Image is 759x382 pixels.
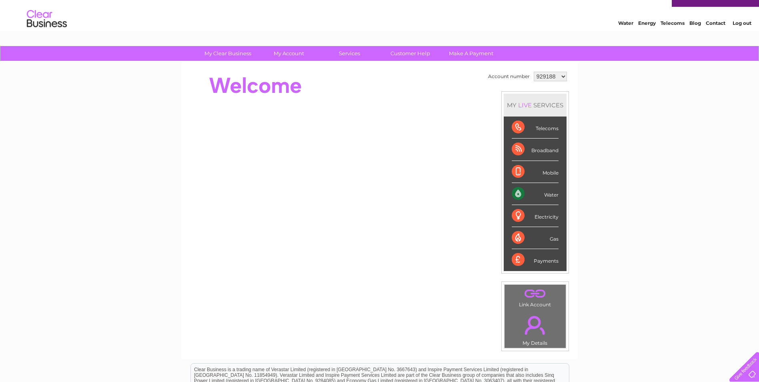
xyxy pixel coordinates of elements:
[706,34,725,40] a: Contact
[689,34,701,40] a: Blog
[733,34,751,40] a: Log out
[504,94,567,117] div: MY SERVICES
[512,227,559,249] div: Gas
[507,311,564,339] a: .
[608,4,663,14] a: 0333 014 3131
[618,34,633,40] a: Water
[507,287,564,301] a: .
[377,46,443,61] a: Customer Help
[504,309,566,348] td: My Details
[191,4,569,39] div: Clear Business is a trading name of Verastar Limited (registered in [GEOGRAPHIC_DATA] No. 3667643...
[195,46,261,61] a: My Clear Business
[661,34,685,40] a: Telecoms
[512,139,559,161] div: Broadband
[26,21,67,45] img: logo.png
[512,161,559,183] div: Mobile
[486,70,532,83] td: Account number
[512,249,559,271] div: Payments
[512,183,559,205] div: Water
[638,34,656,40] a: Energy
[316,46,383,61] a: Services
[512,205,559,227] div: Electricity
[256,46,322,61] a: My Account
[504,284,566,310] td: Link Account
[512,117,559,139] div: Telecoms
[517,101,533,109] div: LIVE
[438,46,504,61] a: Make A Payment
